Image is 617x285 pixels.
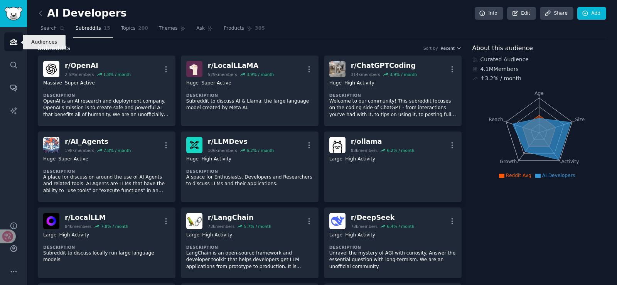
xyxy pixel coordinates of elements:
div: 529k members [208,72,237,77]
a: ChatGPTCodingr/ChatGPTCoding314kmembers3.9% / monthHugeHigh ActivityDescriptionWelcome to our com... [324,56,462,126]
a: Info [475,7,503,20]
a: AI_Agentsr/AI_Agents198kmembers7.8% / monthHugeSuper ActiveDescriptionA place for discussion arou... [38,132,175,202]
a: Products305 [221,22,267,38]
div: 73k members [208,224,234,229]
div: Large [186,232,199,239]
div: 7.8 % / month [101,224,128,229]
span: About this audience [472,44,533,53]
img: LocalLLaMA [186,61,202,77]
a: Add [577,7,606,20]
div: 314k members [351,72,380,77]
div: ↑ 3.2 % / month [480,74,521,83]
div: High Activity [345,232,375,239]
img: ChatGPTCoding [329,61,346,77]
p: A place for discussion around the use of AI Agents and related tools. AI Agents are LLMs that hav... [43,174,170,194]
div: High Activity [202,232,232,239]
div: Large [329,156,342,163]
div: 198k members [65,148,94,153]
tspan: Growth [500,159,517,164]
img: LLMDevs [186,137,202,153]
span: AI Developers [542,173,575,178]
div: 3.9 % / month [389,72,417,77]
div: 4.1M Members [472,65,607,73]
div: High Activity [344,80,374,87]
div: 6.4 % / month [387,224,414,229]
tspan: Activity [561,159,579,164]
div: Huge [43,156,56,163]
div: High Activity [345,156,375,163]
div: Super Active [201,80,231,87]
div: Huge [329,80,342,87]
img: LocalLLM [43,213,59,229]
div: Super Active [58,156,88,163]
span: Recent [441,46,455,51]
span: Themes [159,25,178,32]
div: r/ AI_Agents [65,137,131,147]
p: LangChain is an open-source framework and developer toolkit that helps developers get LLM applica... [186,250,313,270]
dt: Description [186,245,313,250]
dt: Description [43,245,170,250]
p: Welcome to our community! This subreddit focuses on the coding side of ChatGPT - from interaction... [329,98,456,118]
span: Reddit Avg [506,173,531,178]
dt: Description [186,93,313,98]
a: ollamar/ollama83kmembers6.2% / monthLargeHigh Activity [324,132,462,202]
div: High Activity [59,232,89,239]
span: Ask [196,25,205,32]
button: Recent [441,46,462,51]
div: 73k members [351,224,378,229]
tspan: Age [534,91,544,96]
a: Themes [156,22,189,38]
span: Products [224,25,244,32]
div: r/ LocalLLaMA [208,61,274,71]
p: Subreddit to discuss locally run large language models. [43,250,170,263]
dt: Description [43,169,170,174]
div: r/ ollama [351,137,415,147]
img: ollama [329,137,346,153]
span: 200 [138,25,148,32]
div: 5.7 % / month [244,224,271,229]
a: LLMDevsr/LLMDevs106kmembers6.2% / monthHugeHigh ActivityDescriptionA space for Enthusiasts, Devel... [181,132,319,202]
div: r/ ChatGPTCoding [351,61,417,71]
div: r/ LocalLLM [65,213,128,223]
div: 6.2 % / month [387,148,414,153]
div: r/ LangChain [208,213,271,223]
dt: Description [186,169,313,174]
a: Edit [507,7,536,20]
p: A space for Enthusiasts, Developers and Researchers to discuss LLMs and their applications. [186,174,313,187]
p: OpenAI is an AI research and deployment company. OpenAI's mission is to create safe and powerful ... [43,98,170,118]
div: Large [329,232,342,239]
div: r/ DeepSeek [351,213,415,223]
div: 106k members [208,148,237,153]
a: Subreddits15 [73,22,113,38]
div: Super Active [65,80,95,87]
p: Subreddit to discuss AI & Llama, the large language model created by Meta AI. [186,98,313,111]
a: Topics200 [118,22,151,38]
div: 84k members [65,224,91,229]
div: 7.8 % / month [103,148,131,153]
dt: Description [329,93,456,98]
div: High Activity [201,156,231,163]
span: Subreddits [76,25,101,32]
img: DeepSeek [329,213,346,229]
div: Large [43,232,56,239]
h2: AI Developers [38,7,126,20]
dt: Description [43,93,170,98]
a: OpenAIr/OpenAI2.5Mmembers1.8% / monthMassiveSuper ActiveDescriptionOpenAI is an AI research and d... [38,56,175,126]
div: Curated Audience [472,56,607,64]
img: GummySearch logo [5,7,22,20]
div: 83k members [351,148,378,153]
a: LocalLLaMAr/LocalLLaMA529kmembers3.9% / monthHugeSuper ActiveDescriptionSubreddit to discuss AI &... [181,56,319,126]
span: Search [40,25,57,32]
div: Huge [186,156,199,163]
dt: Description [329,245,456,250]
div: 1.8 % / month [103,72,131,77]
div: 3.9 % / month [246,72,274,77]
a: Share [540,7,573,20]
div: Massive [43,80,62,87]
tspan: Size [575,116,585,122]
div: r/ OpenAI [65,61,131,71]
div: r/ LLMDevs [208,137,274,147]
div: Huge [186,80,199,87]
a: LangChainr/LangChain73kmembers5.7% / monthLargeHigh ActivityDescriptionLangChain is an open-sourc... [181,207,319,278]
div: 2.5M members [65,72,94,77]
